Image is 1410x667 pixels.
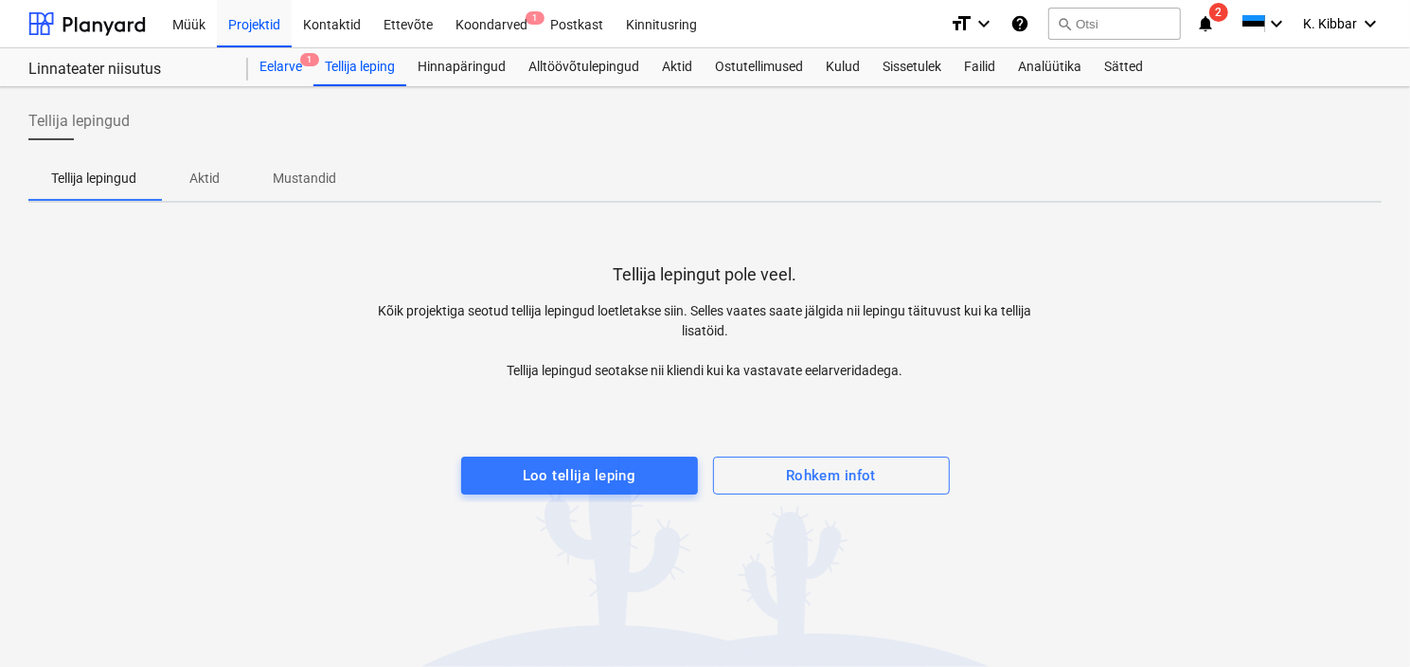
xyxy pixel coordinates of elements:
[950,12,973,35] i: format_size
[51,169,136,189] p: Tellija lepingud
[28,110,130,133] span: Tellija lepingud
[1007,48,1093,86] a: Analüütika
[1048,8,1181,40] button: Otsi
[366,301,1044,381] p: Kõik projektiga seotud tellija lepingud loetletakse siin. Selles vaates saate jälgida nii lepingu...
[406,48,517,86] a: Hinnapäringud
[248,48,313,86] a: Eelarve1
[182,169,227,189] p: Aktid
[248,48,313,86] div: Eelarve
[973,12,995,35] i: keyboard_arrow_down
[786,463,876,488] div: Rohkem infot
[517,48,651,86] a: Alltöövõtulepingud
[1315,576,1410,667] iframe: Chat Widget
[1315,576,1410,667] div: Vestlusvidin
[871,48,953,86] a: Sissetulek
[1209,3,1228,22] span: 2
[651,48,704,86] a: Aktid
[953,48,1007,86] a: Failid
[1093,48,1154,86] a: Sätted
[300,53,319,66] span: 1
[814,48,871,86] a: Kulud
[1359,12,1382,35] i: keyboard_arrow_down
[523,463,636,488] div: Loo tellija leping
[526,11,544,25] span: 1
[1265,12,1288,35] i: keyboard_arrow_down
[313,48,406,86] a: Tellija leping
[1010,12,1029,35] i: Abikeskus
[1057,16,1072,31] span: search
[713,457,950,495] button: Rohkem infot
[1303,16,1357,31] span: K. Kibbar
[273,169,336,189] p: Mustandid
[704,48,814,86] a: Ostutellimused
[28,60,225,80] div: Linnateater niisutus
[614,263,797,286] p: Tellija lepingut pole veel.
[461,457,698,495] button: Loo tellija leping
[1196,12,1215,35] i: notifications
